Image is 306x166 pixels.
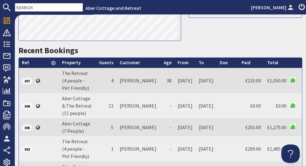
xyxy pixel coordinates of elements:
td: [DATE] [196,93,217,118]
iframe: Toggle Customer Support [281,144,300,163]
a: Paid [242,60,250,65]
span: 5 [111,124,114,130]
a: Aber Cottage and Retreat [85,5,141,11]
span: 4 [111,77,114,84]
a: Recent Bookings [19,45,78,55]
input: SEARCH [15,3,83,12]
td: [DATE] [175,136,196,161]
a: To [199,60,204,65]
td: - [161,93,175,118]
a: Total [267,60,278,65]
a: £0.00 [250,103,261,109]
img: Referer: Aber Cottage and Retreat [290,77,296,83]
td: [DATE] [175,93,196,118]
a: Ref. [22,60,30,65]
td: - [161,118,175,136]
a: Guests [99,60,114,65]
span: 1 [111,146,114,152]
a: £299.00 [245,146,261,152]
span: 11 [109,103,114,109]
td: [PERSON_NAME] [117,136,161,161]
a: £210.00 [245,77,261,84]
a: From [178,60,188,65]
td: [PERSON_NAME] [117,93,161,118]
a: £1,050.00 [267,77,287,84]
td: [PERSON_NAME] [117,118,161,136]
img: Referer: Aber Cottage and Retreat [290,103,296,109]
a: [PERSON_NAME] [251,4,295,11]
a: £255.00 [245,124,261,130]
span: 302 [22,146,32,152]
a: £1,495.00 [267,146,287,152]
td: 38 [161,68,175,93]
a: £1,275.00 [267,124,287,130]
td: [DATE] [196,118,217,136]
a: Customer [120,60,140,65]
img: Referer: Aber Cottage and Retreat [290,124,296,130]
a: Aber Cottage (7 People) [62,121,90,134]
td: [PERSON_NAME] [117,68,161,93]
a: Age [164,60,172,65]
td: - [161,136,175,161]
a: 302 [22,146,32,152]
span: 305 [22,124,32,131]
td: [DATE] [196,136,217,161]
a: The Retreat (4 people - Pet Friendly) [62,138,89,159]
a: £0.00 [276,103,287,109]
td: [DATE] [175,68,196,93]
a: 307 [22,77,32,84]
a: 306 [22,103,32,109]
td: [DATE] [175,118,196,136]
th: Due [217,58,238,68]
td: [DATE] [196,68,217,93]
a: Property [62,60,81,65]
a: The Retreat (4 people - Pet Friendly) [62,70,89,91]
a: Aber Cottage & The Retreat (11 people) [62,95,92,116]
a: 305 [22,124,32,130]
